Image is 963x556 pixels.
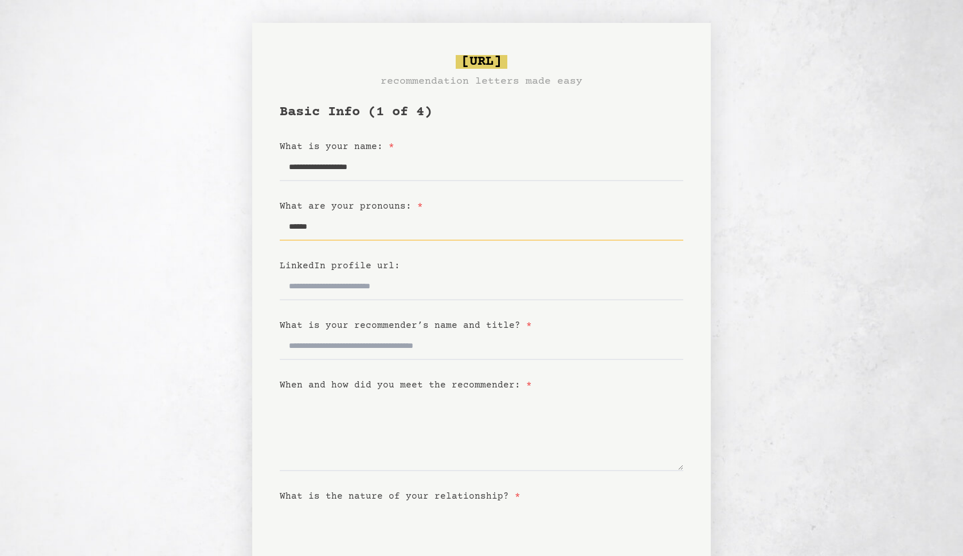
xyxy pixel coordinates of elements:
[280,103,683,122] h1: Basic Info (1 of 4)
[280,320,532,331] label: What is your recommender’s name and title?
[280,142,394,152] label: What is your name:
[456,55,507,69] span: [URL]
[381,73,582,89] h3: recommendation letters made easy
[280,261,400,271] label: LinkedIn profile url:
[280,380,532,390] label: When and how did you meet the recommender:
[280,491,520,502] label: What is the nature of your relationship?
[280,201,423,212] label: What are your pronouns:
